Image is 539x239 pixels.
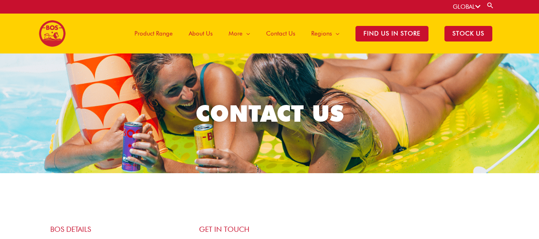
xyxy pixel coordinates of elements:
[436,14,500,53] a: STOCK US
[221,14,258,53] a: More
[303,14,347,53] a: Regions
[444,26,492,41] span: STOCK US
[258,14,303,53] a: Contact Us
[181,14,221,53] a: About Us
[126,14,181,53] a: Product Range
[311,22,332,45] span: Regions
[229,22,243,45] span: More
[199,225,489,234] h4: Get in touch
[50,225,191,234] h4: BOS Details
[347,14,436,53] a: Find Us in Store
[134,22,173,45] span: Product Range
[266,22,295,45] span: Contact Us
[453,3,480,10] a: GLOBAL
[120,14,500,53] nav: Site Navigation
[355,26,428,41] span: Find Us in Store
[39,20,66,47] img: BOS logo finals-200px
[189,22,213,45] span: About Us
[47,99,492,128] h2: CONTACT US
[486,2,494,9] a: Search button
